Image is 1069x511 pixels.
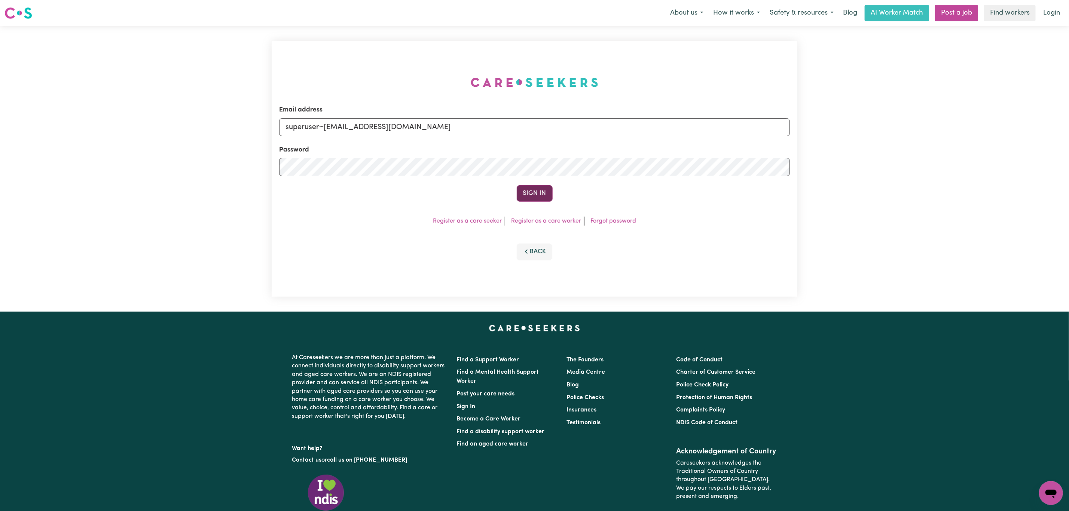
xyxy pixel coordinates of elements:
a: Police Check Policy [676,382,729,388]
a: Media Centre [566,369,605,375]
a: Testimonials [566,420,601,426]
a: Complaints Policy [676,407,725,413]
a: Insurances [566,407,596,413]
a: Careseekers home page [489,325,580,331]
button: Safety & resources [765,5,839,21]
button: Sign In [517,185,553,202]
a: Find a Support Worker [457,357,519,363]
a: Post your care needs [457,391,515,397]
a: Forgot password [590,218,636,224]
a: The Founders [566,357,604,363]
a: Login [1039,5,1065,21]
a: Protection of Human Rights [676,395,752,401]
label: Password [279,145,309,155]
a: call us on [PHONE_NUMBER] [327,457,407,463]
button: About us [665,5,708,21]
a: Find a Mental Health Support Worker [457,369,539,384]
a: Charter of Customer Service [676,369,755,375]
a: NDIS Code of Conduct [676,420,737,426]
a: Contact us [292,457,322,463]
a: Blog [566,382,579,388]
a: Become a Care Worker [457,416,521,422]
h2: Acknowledgement of Country [676,447,777,456]
p: At Careseekers we are more than just a platform. We connect individuals directly to disability su... [292,351,448,423]
a: Register as a care worker [511,218,581,224]
a: Register as a care seeker [433,218,502,224]
a: Sign In [457,404,476,410]
label: Email address [279,105,323,115]
img: Careseekers logo [4,6,32,20]
a: AI Worker Match [865,5,929,21]
a: Find a disability support worker [457,429,545,435]
a: Police Checks [566,395,604,401]
p: Careseekers acknowledges the Traditional Owners of Country throughout [GEOGRAPHIC_DATA]. We pay o... [676,456,777,504]
button: How it works [708,5,765,21]
a: Careseekers logo [4,4,32,22]
a: Post a job [935,5,978,21]
a: Code of Conduct [676,357,723,363]
p: Want help? [292,441,448,453]
p: or [292,453,448,467]
a: Find workers [984,5,1036,21]
input: Email address [279,118,790,136]
button: Back [517,244,553,260]
iframe: Button to launch messaging window, conversation in progress [1039,481,1063,505]
a: Blog [839,5,862,21]
a: Find an aged care worker [457,441,529,447]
